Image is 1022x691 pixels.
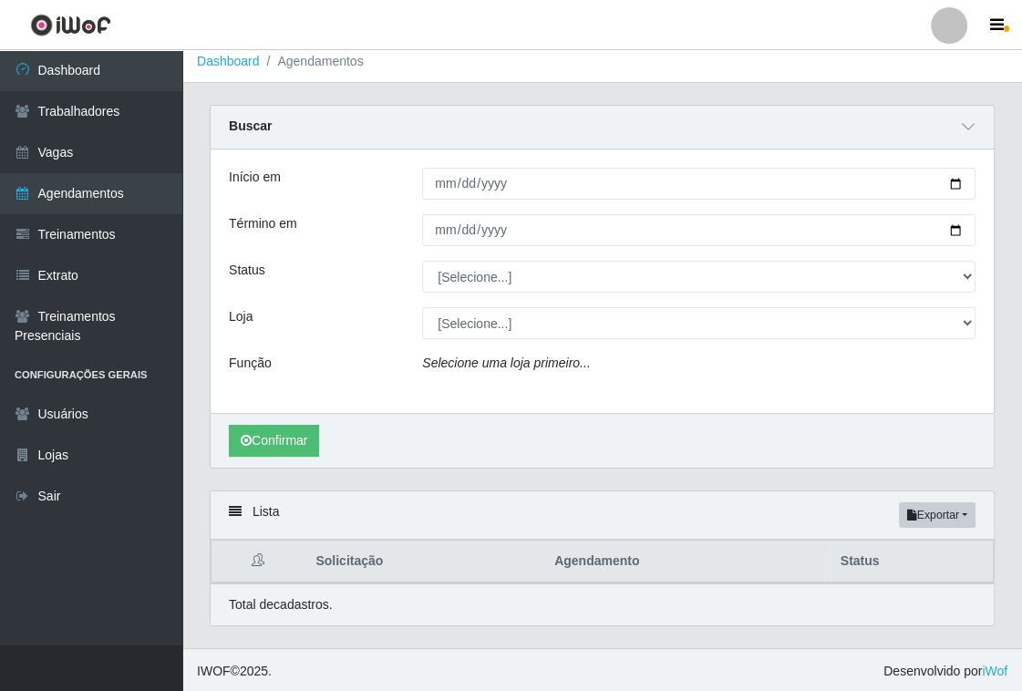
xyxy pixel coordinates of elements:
nav: breadcrumb [182,41,1022,83]
li: Agendamentos [260,52,364,71]
label: Início em [229,168,281,187]
label: Loja [229,307,253,326]
th: Solicitação [305,541,543,583]
th: Status [830,541,994,583]
label: Função [229,354,272,373]
p: Total de cadastros. [229,595,333,614]
a: Dashboard [197,54,260,68]
i: Selecione uma loja primeiro... [422,356,590,370]
span: © 2025 . [197,662,272,681]
img: CoreUI Logo [30,14,111,36]
button: Exportar [899,502,976,528]
div: Lista [211,491,994,540]
span: Desenvolvido por [883,662,1007,681]
label: Término em [229,214,297,233]
span: IWOF [197,664,231,678]
strong: Buscar [229,119,272,133]
input: 00/00/0000 [422,168,976,200]
button: Confirmar [229,425,319,457]
input: 00/00/0000 [422,214,976,246]
label: Status [229,261,265,280]
a: iWof [982,664,1007,678]
th: Agendamento [543,541,830,583]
